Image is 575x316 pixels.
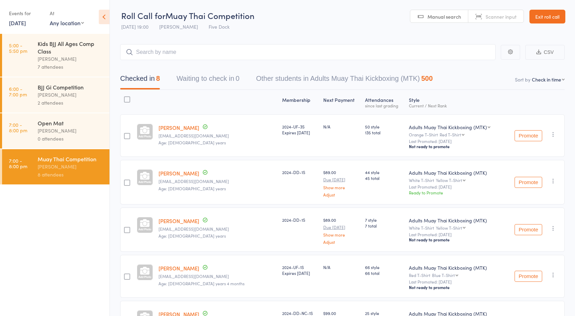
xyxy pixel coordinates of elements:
div: 2024-UF-1S [282,264,318,276]
div: 8 attendees [38,171,104,179]
small: Last Promoted: [DATE] [409,184,502,189]
small: Last Promoted: [DATE] [409,139,502,144]
a: Adjust [323,240,360,244]
div: Orange T-Shirt [409,132,502,137]
span: [DATE] 19:00 [121,23,148,30]
small: Due [DATE] [323,225,360,230]
div: 2024-DD-1S [282,217,318,223]
div: Current / Next Rank [409,103,502,108]
button: Promote [515,271,542,282]
div: [PERSON_NAME] [38,55,104,63]
div: Muay Thai Competition [38,155,104,163]
div: 2 attendees [38,99,104,107]
div: 0 [236,75,239,82]
div: Yellow T-Shirt [436,226,462,230]
a: [PERSON_NAME] [159,265,199,272]
button: Promote [515,224,542,235]
small: bubbstepp@gmail.com [159,133,277,138]
a: [DATE] [9,19,26,27]
input: Search by name [120,44,496,60]
div: Expires [DATE] [282,270,318,276]
span: Age: [DEMOGRAPHIC_DATA] years 4 months [159,280,245,286]
span: Five Dock [209,23,230,30]
div: Open Mat [38,119,104,127]
div: since last grading [365,103,403,108]
div: N/A [323,124,360,130]
span: Roll Call for [121,10,165,21]
div: 2024-DD-1S [282,169,318,175]
a: 7:00 -8:00 pmMuay Thai Competition[PERSON_NAME]8 attendees [2,149,109,184]
div: Any location [50,19,84,27]
a: Exit roll call [529,10,565,23]
span: 66 total [365,270,403,276]
div: Atten­dances [362,93,406,111]
span: [PERSON_NAME] [159,23,198,30]
a: 7:00 -8:00 pmOpen Mat[PERSON_NAME]0 attendees [2,113,109,149]
time: 5:00 - 5:50 pm [9,42,27,54]
button: Promote [515,177,542,188]
div: N/A [323,264,360,270]
div: Membership [279,93,320,111]
div: Not ready to promote [409,144,502,149]
a: 5:00 -5:50 pmKids BJJ All Ages Comp Class[PERSON_NAME]7 attendees [2,34,109,77]
div: $89.00 [323,169,360,197]
div: Kids BJJ All Ages Comp Class [38,40,104,55]
label: Sort by [515,76,530,83]
div: 500 [421,75,433,82]
small: marcomarin71@yahoo.it [159,274,277,279]
div: Red T-Shirt [409,273,502,277]
span: Age: [DEMOGRAPHIC_DATA] years [159,233,226,239]
a: [PERSON_NAME] [159,217,199,224]
div: 0 attendees [38,135,104,143]
div: Check in time [532,76,561,83]
div: White T-Shirt [409,178,502,182]
div: $89.00 [323,217,360,244]
div: Not ready to promote [409,237,502,242]
button: Waiting to check in0 [176,71,239,89]
div: Style [406,93,505,111]
span: 7 total [365,223,403,229]
div: [PERSON_NAME] [38,91,104,99]
button: Promote [515,130,542,141]
div: Not ready to promote [409,285,502,290]
div: 2024-DD-NC-1S [282,310,318,316]
small: Due [DATE] [323,177,360,182]
a: Show more [323,185,360,190]
span: Muay Thai Competition [165,10,255,21]
div: Blue T-Shirt [432,273,455,277]
div: 7 attendees [38,63,104,71]
button: Checked in8 [120,71,160,89]
div: Red T-Shirt [440,132,461,137]
div: Next Payment [320,93,362,111]
a: [PERSON_NAME] [159,124,199,131]
small: Slee1039676@gmail.com [159,227,277,231]
div: Events for [9,8,43,19]
time: 7:00 - 8:00 pm [9,122,27,133]
div: BJJ Gi Competition [38,83,104,91]
span: 45 total [365,175,403,181]
a: [PERSON_NAME] [159,170,199,177]
span: Scanner input [486,13,517,20]
small: locmac235@icloud.com [159,179,277,184]
span: 66 style [365,264,403,270]
span: Age: [DEMOGRAPHIC_DATA] years [159,140,226,145]
a: 6:00 -7:00 pmBJJ Gi Competition[PERSON_NAME]2 attendees [2,77,109,113]
span: 7 style [365,217,403,223]
div: Adults Muay Thai Kickboxing (MTK) [409,217,502,224]
small: Last Promoted: [DATE] [409,232,502,237]
div: [PERSON_NAME] [38,163,104,171]
div: Yellow T-Shirt [436,178,462,182]
span: 50 style [365,124,403,130]
a: Show more [323,232,360,237]
div: White T-Shirt [409,226,502,230]
small: Last Promoted: [DATE] [409,279,502,284]
a: Adjust [323,192,360,197]
button: Other students in Adults Muay Thai Kickboxing (MTK)500 [256,71,433,89]
div: Adults Muay Thai Kickboxing (MTK) [409,169,502,176]
button: CSV [525,45,565,60]
div: Adults Muay Thai Kickboxing (MTK) [409,264,502,271]
div: 8 [156,75,160,82]
time: 7:00 - 8:00 pm [9,158,27,169]
div: Ready to Promote [409,190,502,195]
div: Adults Muay Thai Kickboxing (MTK) [409,124,487,131]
